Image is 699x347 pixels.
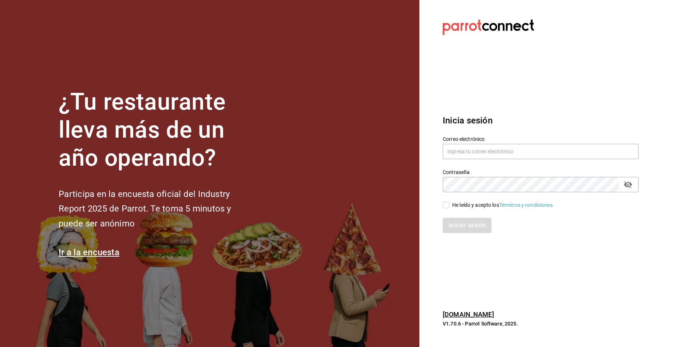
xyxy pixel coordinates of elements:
[452,201,554,209] div: He leído y acepto los
[622,178,634,191] button: passwordField
[443,137,639,142] label: Correo electrónico
[443,170,639,175] label: Contraseña
[443,320,639,327] p: V1.70.6 - Parrot Software, 2025.
[443,311,494,318] a: [DOMAIN_NAME]
[59,247,119,257] a: Ir a la encuesta
[59,88,255,172] h1: ¿Tu restaurante lleva más de un año operando?
[443,144,639,159] input: Ingresa tu correo electrónico
[59,187,255,231] h2: Participa en la encuesta oficial del Industry Report 2025 de Parrot. Te toma 5 minutos y puede se...
[443,114,639,127] h3: Inicia sesión
[499,202,554,208] a: Términos y condiciones.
